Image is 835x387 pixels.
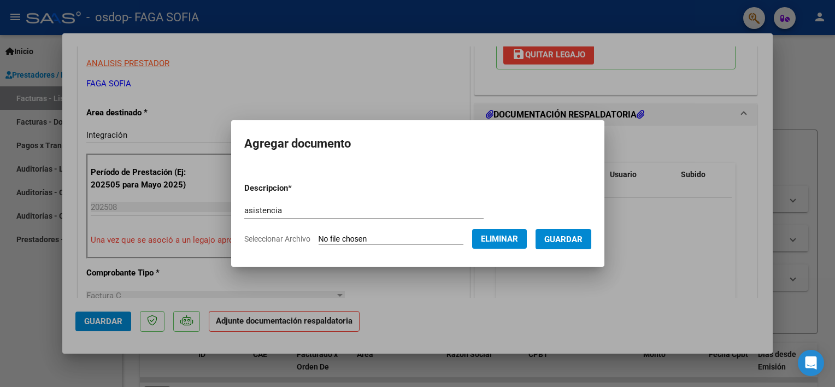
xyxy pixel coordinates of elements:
span: Seleccionar Archivo [244,234,310,243]
button: Eliminar [472,229,527,249]
button: Guardar [536,229,591,249]
div: Open Intercom Messenger [798,350,824,376]
p: Descripcion [244,182,349,195]
h2: Agregar documento [244,133,591,154]
span: Eliminar [481,234,518,244]
span: Guardar [544,234,583,244]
